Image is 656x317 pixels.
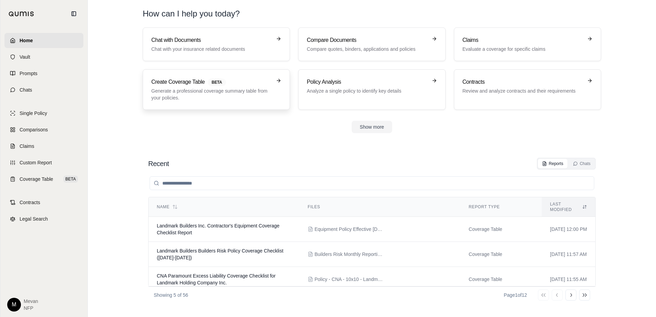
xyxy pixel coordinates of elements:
[20,215,48,222] span: Legal Search
[315,251,383,258] span: Builders Risk Monthly Reporting Policy Effective 02-01-2025_Redacted.pdf
[4,82,83,97] a: Chats
[20,143,34,150] span: Claims
[20,70,37,77] span: Prompts
[4,139,83,154] a: Claims
[460,217,542,242] td: Coverage Table
[307,78,427,86] h3: Policy Analysis
[315,276,383,283] span: Policy - CNA - 10x10 - Landmark Builders - 25-26_Redacted.pdf
[157,204,291,210] div: Name
[4,33,83,48] a: Home
[208,79,226,86] span: BETA
[9,11,34,16] img: Qumis Logo
[315,226,383,233] span: Equipment Policy Effective 02-01-2025_Redacted.pdf
[20,54,30,60] span: Vault
[4,122,83,137] a: Comparisons
[7,298,21,312] div: M
[462,78,583,86] h3: Contracts
[20,126,48,133] span: Comparisons
[542,267,595,292] td: [DATE] 11:55 AM
[24,305,38,312] span: NFP
[143,69,290,110] a: Create Coverage TableBETAGenerate a professional coverage summary table from your policies.
[569,159,595,168] button: Chats
[298,27,445,61] a: Compare DocumentsCompare quotes, binders, applications and policies
[307,36,427,44] h3: Compare Documents
[4,155,83,170] a: Custom Report
[307,46,427,52] p: Compare quotes, binders, applications and policies
[352,121,393,133] button: Show more
[154,292,188,298] p: Showing 5 of 56
[538,159,567,168] button: Reports
[20,176,53,183] span: Coverage Table
[542,161,563,166] div: Reports
[143,8,601,19] h1: How can I help you today?
[20,37,33,44] span: Home
[550,201,587,212] div: Last modified
[20,159,52,166] span: Custom Report
[68,8,79,19] button: Collapse sidebar
[462,36,583,44] h3: Claims
[143,27,290,61] a: Chat with DocumentsChat with your insurance related documents
[307,87,427,94] p: Analyze a single policy to identify key details
[542,217,595,242] td: [DATE] 12:00 PM
[462,87,583,94] p: Review and analyze contracts and their requirements
[20,110,47,117] span: Single Policy
[20,86,32,93] span: Chats
[460,267,542,292] td: Coverage Table
[504,292,527,298] div: Page 1 of 12
[151,46,272,52] p: Chat with your insurance related documents
[573,161,590,166] div: Chats
[4,66,83,81] a: Prompts
[157,223,280,235] span: Landmark Builders Inc. Contractor's Equipment Coverage Checklist Report
[20,199,40,206] span: Contracts
[151,78,272,86] h3: Create Coverage Table
[460,197,542,217] th: Report Type
[4,195,83,210] a: Contracts
[300,197,460,217] th: Files
[4,106,83,121] a: Single Policy
[148,159,169,168] h2: Recent
[460,242,542,267] td: Coverage Table
[542,242,595,267] td: [DATE] 11:57 AM
[462,46,583,52] p: Evaluate a coverage for specific claims
[298,69,445,110] a: Policy AnalysisAnalyze a single policy to identify key details
[454,69,601,110] a: ContractsReview and analyze contracts and their requirements
[24,298,38,305] span: Mevan
[454,27,601,61] a: ClaimsEvaluate a coverage for specific claims
[151,87,272,101] p: Generate a professional coverage summary table from your policies.
[157,248,283,260] span: Landmark Builders Builders Risk Policy Coverage Checklist (2025-2026)
[4,172,83,187] a: Coverage TableBETA
[4,211,83,226] a: Legal Search
[63,176,78,183] span: BETA
[151,36,272,44] h3: Chat with Documents
[4,49,83,64] a: Vault
[157,273,276,285] span: CNA Paramount Excess Liability Coverage Checklist for Landmark Holding Company Inc.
